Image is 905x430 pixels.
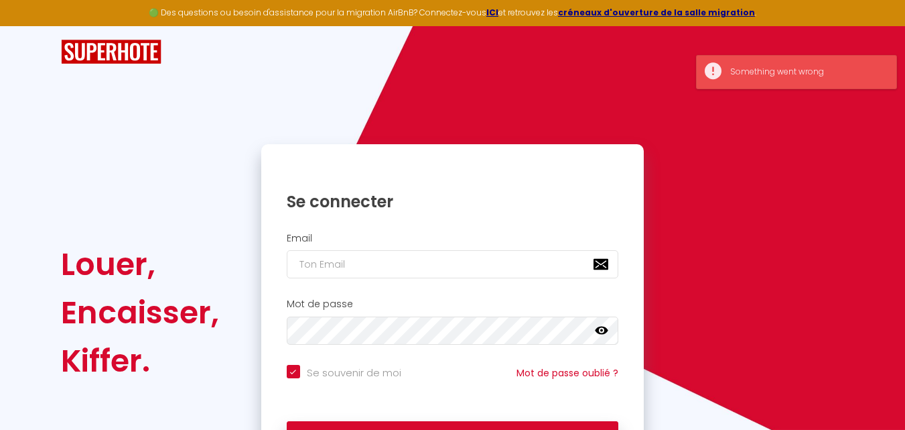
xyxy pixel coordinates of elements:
[287,299,619,310] h2: Mot de passe
[730,66,883,78] div: Something went wrong
[486,7,498,18] a: ICI
[558,7,755,18] a: créneaux d'ouverture de la salle migration
[287,250,619,278] input: Ton Email
[287,191,619,212] h1: Se connecter
[287,233,619,244] h2: Email
[11,5,51,46] button: Ouvrir le widget de chat LiveChat
[516,366,618,380] a: Mot de passe oublié ?
[61,240,219,288] div: Louer,
[61,337,219,385] div: Kiffer.
[61,40,161,64] img: SuperHote logo
[61,288,219,337] div: Encaisser,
